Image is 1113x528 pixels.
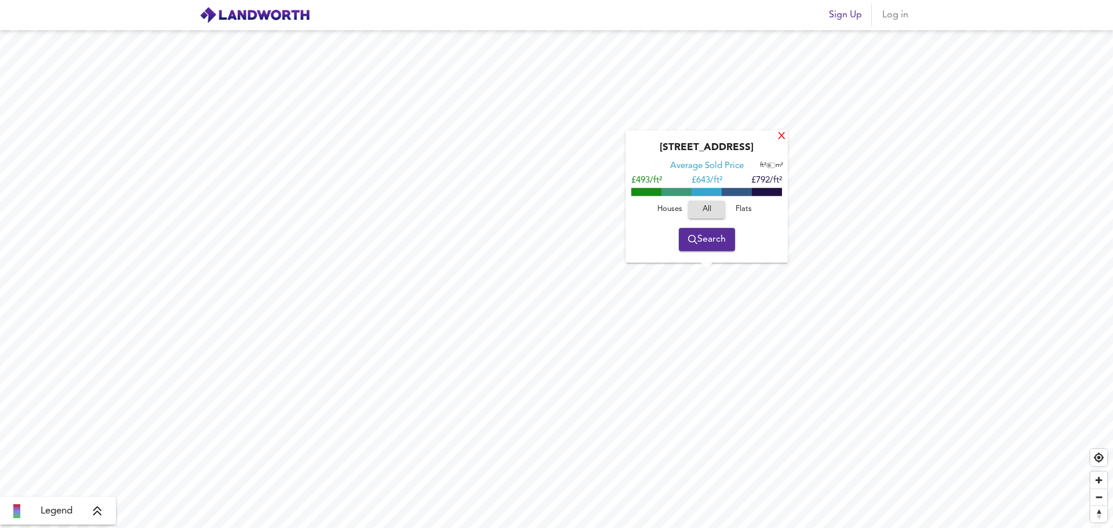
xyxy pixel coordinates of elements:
[1090,489,1107,505] button: Zoom out
[692,176,722,185] span: £ 643/ft²
[41,504,72,518] span: Legend
[725,201,762,219] button: Flats
[1090,505,1107,522] button: Reset bearing to north
[654,203,685,216] span: Houses
[777,132,787,143] div: X
[688,201,725,219] button: All
[688,231,726,247] span: Search
[1090,449,1107,466] button: Find my location
[631,142,782,161] div: [STREET_ADDRESS]
[199,6,310,24] img: logo
[824,3,867,27] button: Sign Up
[651,201,688,219] button: Houses
[694,203,719,216] span: All
[760,162,766,169] span: ft²
[679,228,735,251] button: Search
[881,7,909,23] span: Log in
[776,162,783,169] span: m²
[670,161,744,172] div: Average Sold Price
[876,3,914,27] button: Log in
[829,7,862,23] span: Sign Up
[751,176,782,185] span: £792/ft²
[631,176,662,185] span: £493/ft²
[728,203,759,216] span: Flats
[1090,472,1107,489] button: Zoom in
